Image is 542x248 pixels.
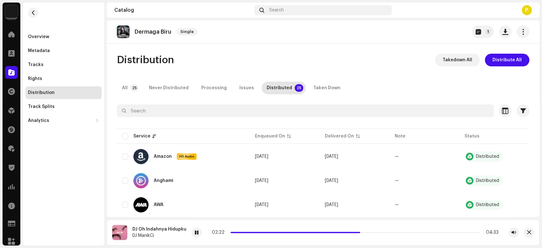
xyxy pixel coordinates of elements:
button: Distribute All [485,54,529,66]
span: HD Audio [177,154,196,159]
p: Dermaga Biru [135,29,171,35]
re-a-table-badge: — [395,203,399,207]
span: Oct 6, 2025 [325,178,338,183]
div: 02:22 [212,230,228,235]
div: Never Distributed [149,82,189,94]
div: Delivered On [325,133,354,139]
div: Analytics [28,118,49,123]
div: 04:33 [482,230,499,235]
re-m-nav-item: Tracks [25,58,102,71]
span: Search [269,8,284,13]
div: Amazon [154,154,172,159]
div: Service [133,133,151,139]
div: Distribution [28,90,55,95]
div: Processing [201,82,227,94]
span: Takedown All [443,54,472,66]
div: All [122,82,128,94]
img: 1b8b3a33-756d-4807-9b26-5568a43e8edc [112,225,127,240]
button: 1 [472,25,494,38]
div: AWA [154,203,164,207]
re-m-nav-item: Track Splits [25,100,102,113]
div: Distributed [476,178,499,183]
re-m-nav-item: Metadata [25,44,102,57]
div: Distributed [267,82,292,94]
img: d7963fe5-4583-4bc5-9d89-c8ebed5d8bb3 [117,25,130,38]
div: Metadata [28,48,50,53]
re-a-table-badge: — [395,178,399,183]
div: Taken Down [313,82,340,94]
span: Oct 2, 2025 [255,154,268,159]
div: Distributed [476,203,499,207]
div: Catalog [114,8,252,13]
span: Oct 2, 2025 [255,203,268,207]
p-badge: 25 [130,84,139,92]
button: Takedown All [435,54,480,66]
div: Rights [28,76,42,81]
span: Single [177,28,197,36]
div: DJ Oh Indahnya Hidupku [132,227,186,232]
re-m-nav-item: Distribution [25,86,102,99]
p-badge: 25 [295,84,303,92]
div: Distributed [476,154,499,159]
span: Oct 2, 2025 [255,178,268,183]
img: 64f15ab7-a28a-4bb5-a164-82594ec98160 [5,5,18,18]
div: Overview [28,34,49,39]
re-m-nav-dropdown: Analytics [25,114,102,127]
span: Oct 6, 2025 [325,154,338,159]
span: Oct 6, 2025 [325,203,338,207]
div: Tracks [28,62,43,67]
re-m-nav-item: Rights [25,72,102,85]
div: Track Splits [28,104,55,109]
re-a-table-badge: — [395,154,399,159]
div: Anghami [154,178,173,183]
div: DJ ManikCi [132,233,186,238]
span: Distribution [117,54,174,66]
re-m-nav-item: Overview [25,30,102,43]
div: Issues [239,82,254,94]
p-badge: 1 [485,29,491,35]
div: P [522,5,532,15]
div: Enqueued On [255,133,285,139]
input: Search [117,104,494,117]
span: Distribute All [492,54,522,66]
